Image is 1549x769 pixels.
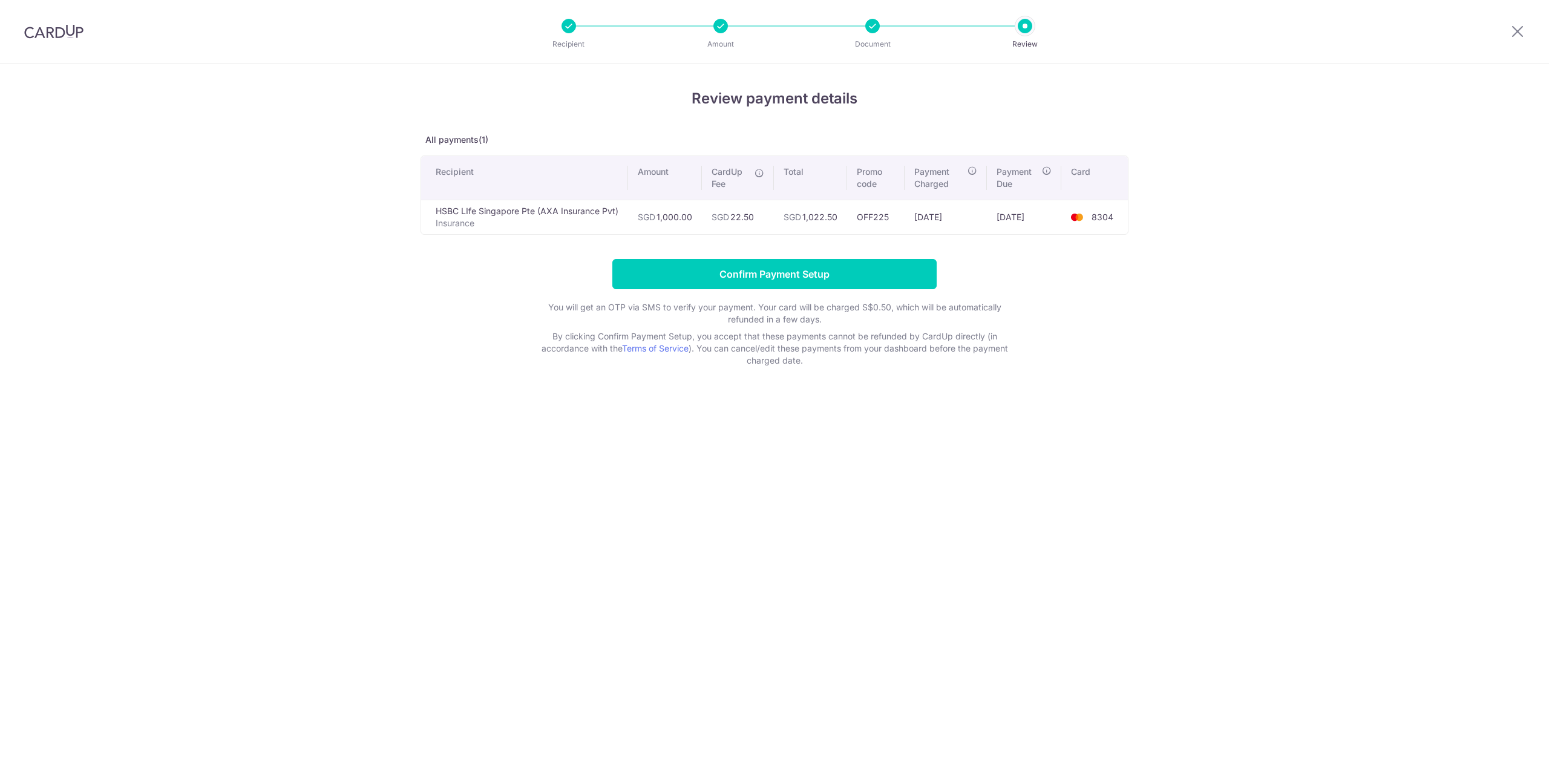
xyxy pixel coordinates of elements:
[676,38,765,50] p: Amount
[847,200,905,234] td: OFF225
[638,212,655,222] span: SGD
[1065,210,1089,224] img: <span class="translation_missing" title="translation missing: en.account_steps.new_confirm_form.b...
[24,24,84,39] img: CardUp
[712,166,748,190] span: CardUp Fee
[712,212,729,222] span: SGD
[1061,156,1128,200] th: Card
[628,200,702,234] td: 1,000.00
[421,200,628,234] td: HSBC LIfe Singapore Pte (AXA Insurance Pvt)
[628,156,702,200] th: Amount
[524,38,614,50] p: Recipient
[914,166,963,190] span: Payment Charged
[612,259,937,289] input: Confirm Payment Setup
[421,134,1128,146] p: All payments(1)
[702,200,774,234] td: 22.50
[784,212,801,222] span: SGD
[774,156,847,200] th: Total
[997,166,1038,190] span: Payment Due
[980,38,1070,50] p: Review
[421,88,1128,110] h4: Review payment details
[828,38,917,50] p: Document
[987,200,1061,234] td: [DATE]
[622,343,689,353] a: Terms of Service
[421,156,628,200] th: Recipient
[436,217,618,229] p: Insurance
[532,330,1017,367] p: By clicking Confirm Payment Setup, you accept that these payments cannot be refunded by CardUp di...
[1092,212,1113,222] span: 8304
[774,200,847,234] td: 1,022.50
[532,301,1017,326] p: You will get an OTP via SMS to verify your payment. Your card will be charged S$0.50, which will ...
[905,200,986,234] td: [DATE]
[847,156,905,200] th: Promo code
